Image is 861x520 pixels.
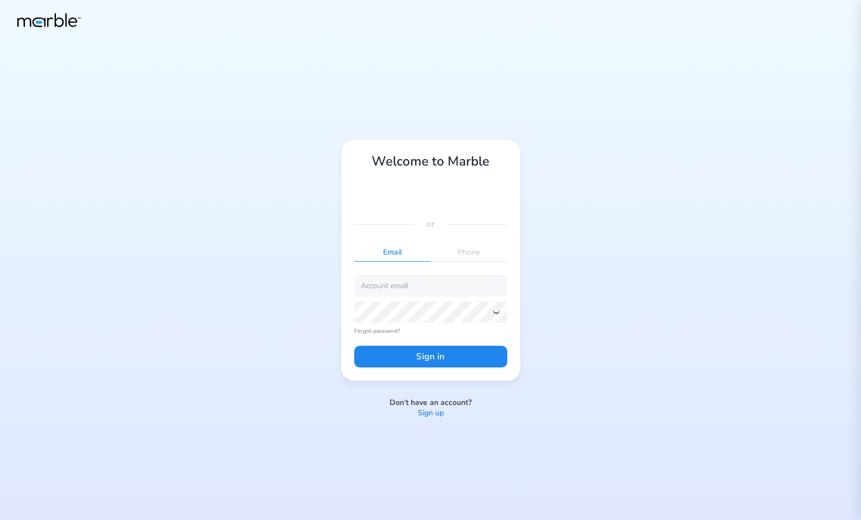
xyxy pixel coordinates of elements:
p: Don’t have an account? [390,398,471,408]
a: Sign up [418,408,444,418]
button: Sign in [354,346,507,367]
h1: Welcome to Marble [354,153,507,170]
p: or [426,218,435,231]
p: Phone [431,244,507,261]
p: Email [354,244,431,261]
input: Account email [354,275,507,296]
a: Forgot password? [354,327,507,335]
